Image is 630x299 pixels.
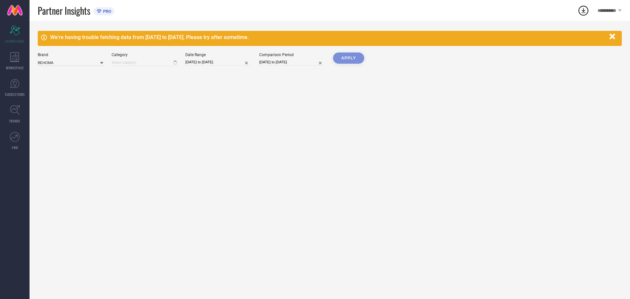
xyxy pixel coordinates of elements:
span: SUGGESTIONS [5,92,25,97]
span: PRO [101,9,111,14]
span: TRENDS [9,118,20,123]
div: Open download list [577,5,589,16]
div: Comparison Period [259,53,325,57]
span: SCORECARDS [5,39,25,44]
input: Select comparison period [259,59,325,66]
input: Select date range [185,59,251,66]
span: Partner Insights [38,4,90,17]
span: FWD [12,145,18,150]
div: Date Range [185,53,251,57]
div: We're having trouble fetching data from [DATE] to [DATE]. Please try after sometime. [50,34,606,40]
div: Category [112,53,177,57]
div: Brand [38,53,103,57]
span: WORKSPACE [6,65,24,70]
